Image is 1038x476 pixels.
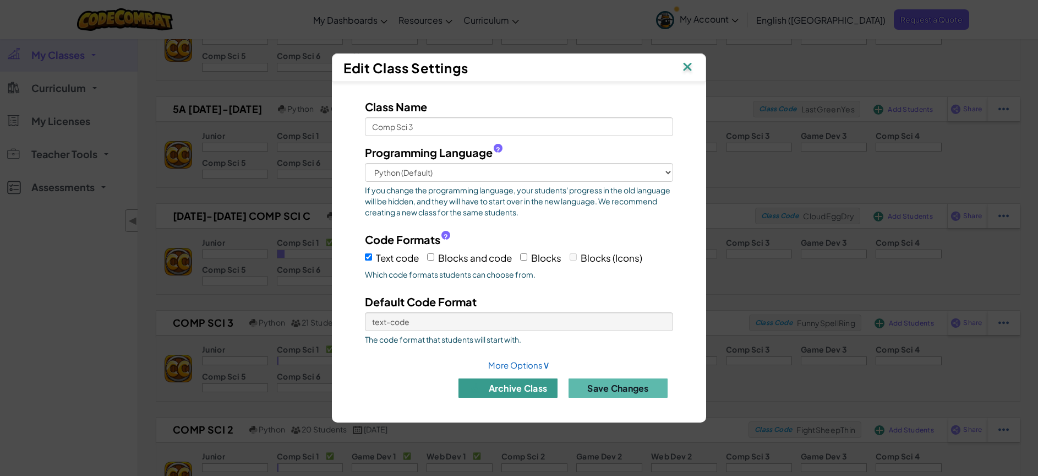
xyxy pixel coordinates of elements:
span: Blocks and code [438,252,512,264]
span: Edit Class Settings [343,59,468,76]
input: Blocks (Icons) [570,253,577,261]
span: Blocks [531,252,561,264]
span: ∨ [543,358,550,371]
input: Blocks [520,253,527,261]
input: Blocks and code [427,253,434,261]
span: Text code [376,252,419,264]
span: The code format that students will start with. [365,334,673,345]
span: ? [444,232,448,241]
button: archive class [458,378,558,398]
span: Which code formats students can choose from. [365,269,673,280]
button: Save Changes [569,378,668,398]
span: Default Code Format [365,295,477,309]
span: Code Formats [365,231,440,247]
span: If you change the programming language, your students' progress in the old language will be hidde... [365,185,673,218]
span: Class Name [365,100,427,113]
img: IconClose.svg [680,59,695,76]
span: Programming Language [365,144,493,160]
input: Text code [365,253,372,261]
img: IconArchive.svg [469,381,483,395]
span: Blocks (Icons) [581,252,642,264]
span: ? [496,145,500,154]
a: More Options [488,360,550,370]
